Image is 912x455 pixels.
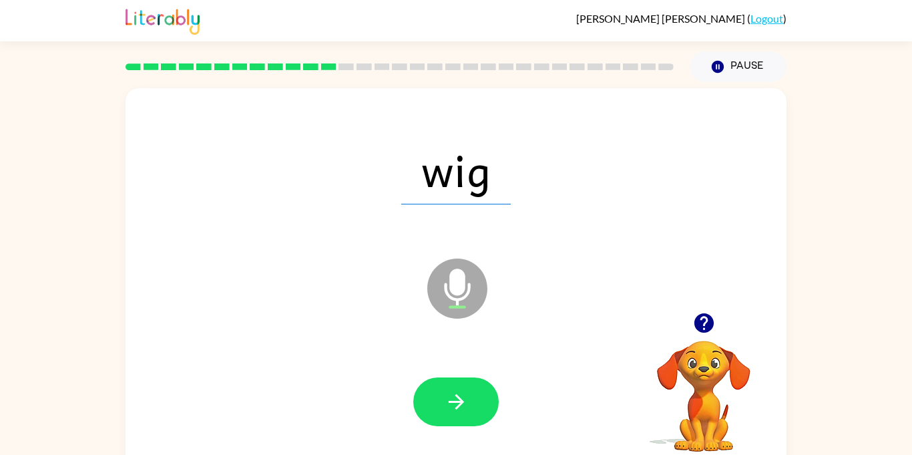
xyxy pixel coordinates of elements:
[637,320,770,454] video: Your browser must support playing .mp4 files to use Literably. Please try using another browser.
[750,12,783,25] a: Logout
[690,51,786,82] button: Pause
[126,5,200,35] img: Literably
[576,12,747,25] span: [PERSON_NAME] [PERSON_NAME]
[576,12,786,25] div: ( )
[401,135,511,204] span: wig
